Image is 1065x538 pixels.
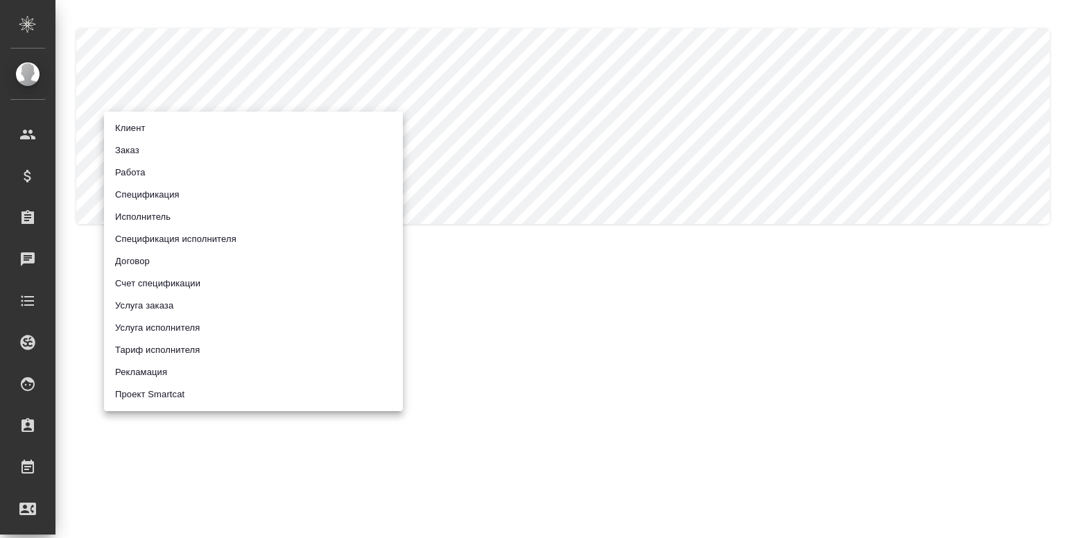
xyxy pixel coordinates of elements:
li: Клиент [104,117,403,139]
li: Рекламация [104,361,403,383]
li: Услуга исполнителя [104,317,403,339]
li: Проект Smartcat [104,383,403,406]
li: Спецификация исполнителя [104,228,403,250]
li: Счет спецификации [104,272,403,295]
li: Работа [104,162,403,184]
li: Услуга заказа [104,295,403,317]
li: Исполнитель [104,206,403,228]
li: Заказ [104,139,403,162]
li: Договор [104,250,403,272]
li: Тариф исполнителя [104,339,403,361]
li: Спецификация [104,184,403,206]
